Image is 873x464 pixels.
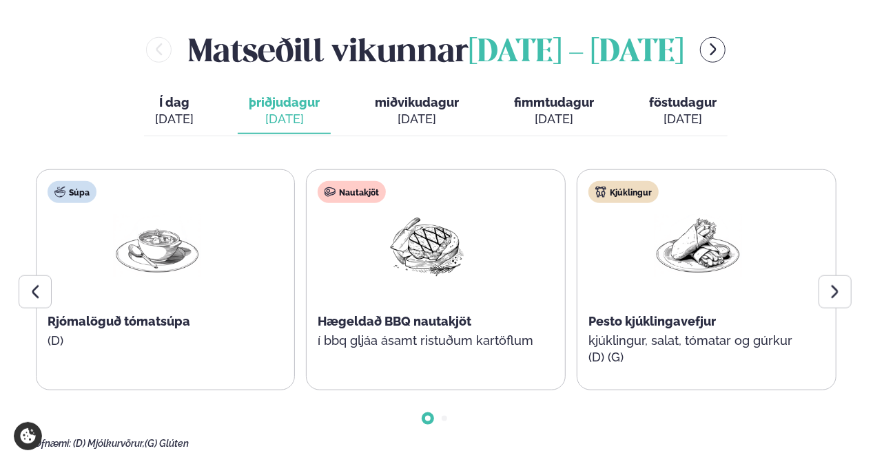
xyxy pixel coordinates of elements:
img: chicken.svg [595,187,606,198]
div: Kjúklingur [588,181,659,203]
button: menu-btn-left [146,37,172,63]
button: Í dag [DATE] [144,89,205,134]
img: Beef-Meat.png [383,214,471,278]
a: Cookie settings [14,422,42,450]
span: þriðjudagur [249,95,320,109]
div: [DATE] [249,111,320,127]
span: miðvikudagur [375,95,459,109]
img: beef.svg [325,187,336,198]
img: Wraps.png [654,214,742,278]
button: föstudagur [DATE] [638,89,728,134]
span: Hægeldað BBQ nautakjöt [318,314,471,328]
button: þriðjudagur [DATE] [238,89,331,134]
span: föstudagur [649,95,717,109]
span: Í dag [155,94,194,111]
span: Ofnæmi: [34,438,71,449]
span: (G) Glúten [145,438,189,449]
h2: Matseðill vikunnar [188,28,684,72]
span: Go to slide 1 [425,416,431,421]
span: (D) Mjólkurvörur, [73,438,145,449]
p: (D) [48,333,267,349]
button: menu-btn-right [700,37,726,63]
span: fimmtudagur [514,95,594,109]
span: [DATE] - [DATE] [469,38,684,68]
img: soup.svg [54,187,65,198]
div: [DATE] [649,111,717,127]
p: kjúklingur, salat, tómatar og gúrkur (D) (G) [588,333,808,366]
span: Rjómalöguð tómatsúpa [48,314,190,328]
div: [DATE] [514,111,594,127]
p: í bbq gljáa ásamt ristuðum kartöflum [318,333,537,349]
button: miðvikudagur [DATE] [364,89,470,134]
div: [DATE] [375,111,459,127]
span: Pesto kjúklingavefjur [588,314,716,328]
div: [DATE] [155,111,194,127]
div: Súpa [48,181,96,203]
button: fimmtudagur [DATE] [503,89,605,134]
div: Nautakjöt [318,181,386,203]
span: Go to slide 2 [442,416,447,421]
img: Soup.png [113,214,201,278]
